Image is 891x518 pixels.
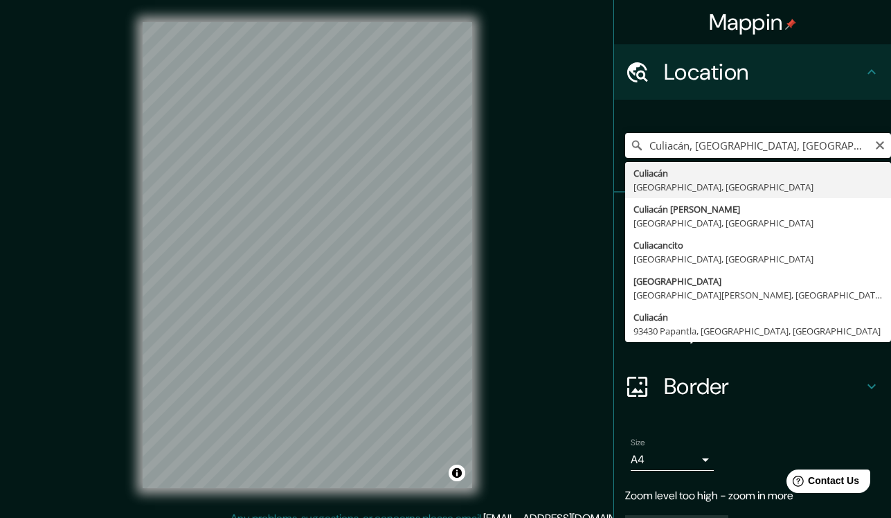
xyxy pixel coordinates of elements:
[614,193,891,248] div: Pins
[143,22,472,488] canvas: Map
[709,8,797,36] h4: Mappin
[768,464,876,503] iframe: Help widget launcher
[631,437,645,449] label: Size
[633,166,883,180] div: Culiacán
[633,310,883,324] div: Culiacán
[633,238,883,252] div: Culiacancito
[625,133,891,158] input: Pick your city or area
[633,180,883,194] div: [GEOGRAPHIC_DATA], [GEOGRAPHIC_DATA]
[874,138,885,151] button: Clear
[664,317,863,345] h4: Layout
[664,373,863,400] h4: Border
[614,303,891,359] div: Layout
[633,324,883,338] div: 93430 Papantla, [GEOGRAPHIC_DATA], [GEOGRAPHIC_DATA]
[625,488,880,504] p: Zoom level too high - zoom in more
[449,465,465,481] button: Toggle attribution
[631,449,714,471] div: A4
[664,58,863,86] h4: Location
[785,19,796,30] img: pin-icon.png
[633,252,883,266] div: [GEOGRAPHIC_DATA], [GEOGRAPHIC_DATA]
[633,288,883,302] div: [GEOGRAPHIC_DATA][PERSON_NAME], [GEOGRAPHIC_DATA], [GEOGRAPHIC_DATA]
[614,248,891,303] div: Style
[633,216,883,230] div: [GEOGRAPHIC_DATA], [GEOGRAPHIC_DATA]
[614,44,891,100] div: Location
[633,274,883,288] div: [GEOGRAPHIC_DATA]
[614,359,891,414] div: Border
[633,202,883,216] div: Culiacán [PERSON_NAME]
